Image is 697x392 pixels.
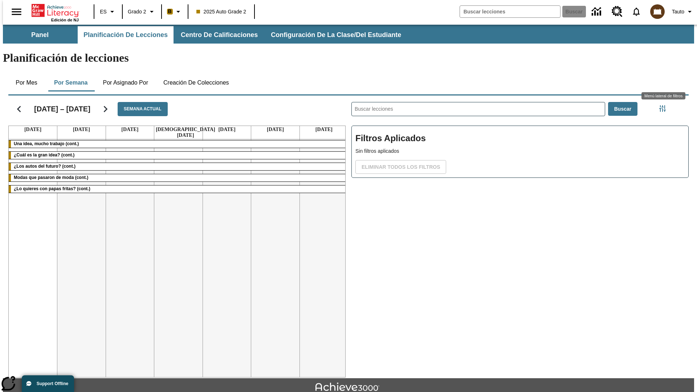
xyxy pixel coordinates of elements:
span: Modas que pasaron de moda (cont.) [14,175,88,180]
input: Buscar lecciones [352,102,605,116]
a: Centro de información [587,2,607,22]
button: Escoja un nuevo avatar [646,2,669,21]
span: Tauto [672,8,684,16]
span: ¿Lo quieres con papas fritas? (cont.) [14,186,90,191]
button: Por mes [8,74,45,91]
div: Buscar [346,93,689,377]
p: Sin filtros aplicados [355,147,685,155]
a: 11 de agosto de 2025 [23,126,43,133]
a: Notificaciones [627,2,646,21]
button: Abrir el menú lateral [6,1,27,23]
span: B [168,7,172,16]
span: Edición de NJ [51,18,79,22]
button: Panel [4,26,76,44]
a: 16 de agosto de 2025 [265,126,285,133]
div: Filtros Aplicados [351,126,689,178]
button: Centro de calificaciones [175,26,264,44]
button: Configuración de la clase/del estudiante [265,26,407,44]
span: 2025 Auto Grade 2 [196,8,246,16]
div: Modas que pasaron de moda (cont.) [9,174,348,181]
span: ¿Los autos del futuro? (cont.) [14,164,76,169]
a: 13 de agosto de 2025 [120,126,140,133]
a: 12 de agosto de 2025 [72,126,91,133]
div: ¿Los autos del futuro? (cont.) [9,163,348,170]
div: Subbarra de navegación [3,25,694,44]
button: Semana actual [118,102,168,116]
h2: [DATE] – [DATE] [34,105,90,113]
span: Support Offline [37,381,68,386]
div: Menú lateral de filtros [641,92,685,99]
button: Lenguaje: ES, Selecciona un idioma [97,5,120,18]
div: ¿Cuál es la gran idea? (cont.) [9,152,348,159]
input: Buscar campo [460,6,560,17]
a: 17 de agosto de 2025 [314,126,334,133]
a: Centro de recursos, Se abrirá en una pestaña nueva. [607,2,627,21]
button: Seguir [96,100,115,118]
a: 15 de agosto de 2025 [217,126,237,133]
div: Una idea, mucho trabajo (cont.) [9,140,348,148]
button: Planificación de lecciones [78,26,174,44]
span: ¿Cuál es la gran idea? (cont.) [14,152,74,158]
button: Boost El color de la clase es anaranjado claro. Cambiar el color de la clase. [164,5,186,18]
div: Calendario [3,93,346,377]
div: Subbarra de navegación [3,26,408,44]
h1: Planificación de lecciones [3,51,694,65]
button: Por semana [48,74,93,91]
button: Grado: Grado 2, Elige un grado [125,5,159,18]
button: Creación de colecciones [158,74,235,91]
div: ¿Lo quieres con papas fritas? (cont.) [9,185,348,193]
button: Regresar [10,100,28,118]
a: Portada [32,3,79,18]
div: Portada [32,3,79,22]
button: Buscar [608,102,637,116]
span: Una idea, mucho trabajo (cont.) [14,141,79,146]
button: Support Offline [22,375,74,392]
h2: Filtros Aplicados [355,130,685,147]
img: avatar image [650,4,665,19]
span: ES [100,8,107,16]
button: Perfil/Configuración [669,5,697,18]
button: Por asignado por [97,74,154,91]
button: Menú lateral de filtros [655,101,670,116]
span: Grado 2 [128,8,146,16]
a: 14 de agosto de 2025 [154,126,217,139]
